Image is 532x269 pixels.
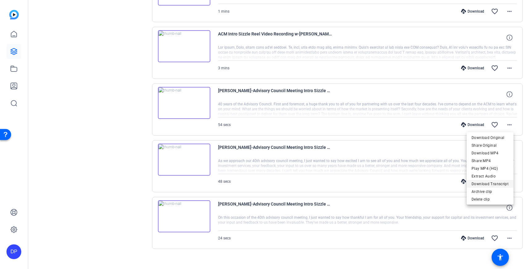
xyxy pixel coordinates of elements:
span: Extract Audio [472,172,509,180]
span: Play MP4 (HQ) [472,165,509,172]
span: Share Original [472,141,509,149]
span: Download MP4 [472,149,509,157]
span: Delete clip [472,195,509,203]
span: Archive clip [472,188,509,195]
span: Download Original [472,134,509,141]
span: Download Transcript [472,180,509,187]
span: Share MP4 [472,157,509,164]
